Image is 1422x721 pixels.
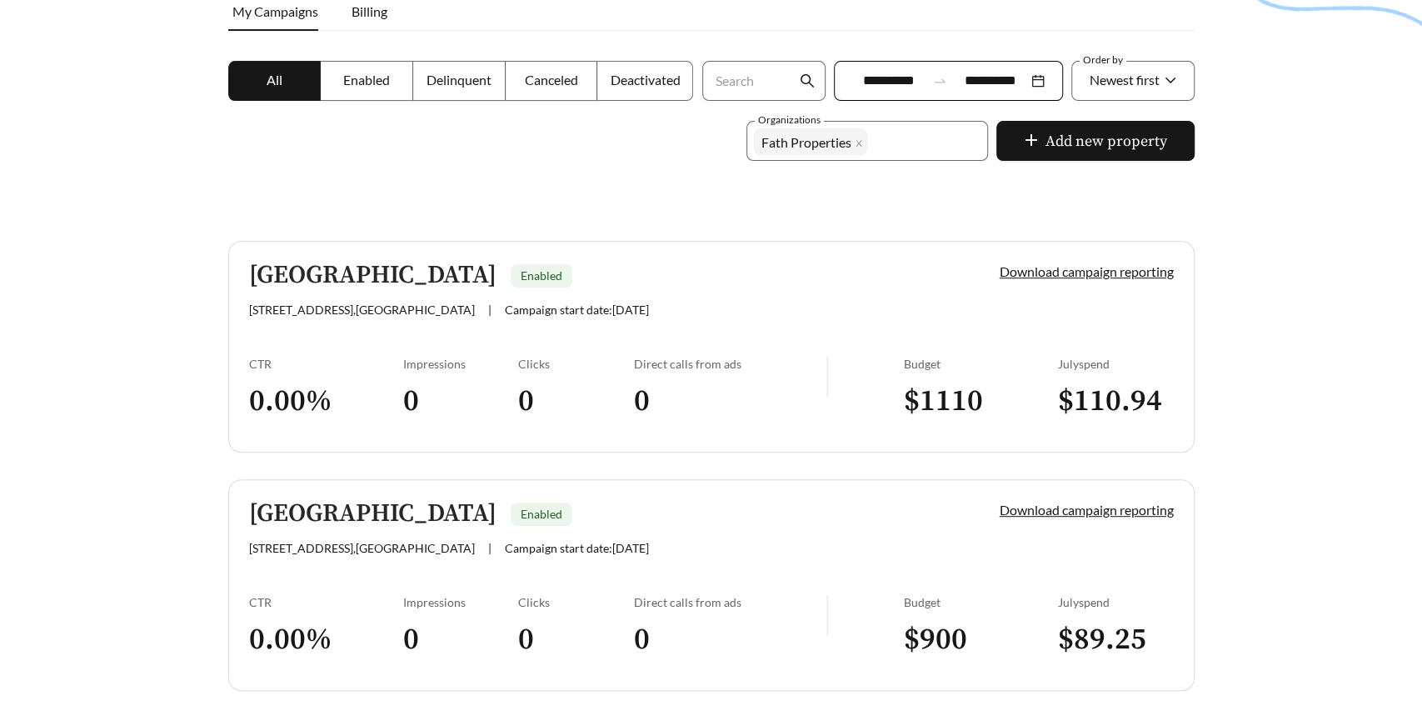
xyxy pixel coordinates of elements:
button: plusAdd new property [996,121,1195,161]
div: Clicks [518,357,634,371]
span: swap-right [932,73,947,88]
span: [STREET_ADDRESS] , [GEOGRAPHIC_DATA] [249,303,475,317]
div: CTR [249,595,403,609]
a: [GEOGRAPHIC_DATA]Enabled[STREET_ADDRESS],[GEOGRAPHIC_DATA]|Campaign start date:[DATE]Download cam... [228,241,1195,453]
span: | [488,303,491,317]
span: search [800,73,815,88]
div: Direct calls from ads [634,595,826,609]
span: Enabled [521,507,562,521]
a: Download campaign reporting [1000,502,1174,518]
h3: 0 [403,383,519,420]
span: Fath Properties [761,134,851,150]
h3: $ 1110 [904,383,1058,420]
img: line [826,357,828,397]
img: line [826,595,828,635]
h3: 0 [403,621,519,658]
span: Deactivated [610,72,680,88]
h3: 0.00 % [249,383,403,420]
h3: 0 [634,621,826,658]
a: [GEOGRAPHIC_DATA]Enabled[STREET_ADDRESS],[GEOGRAPHIC_DATA]|Campaign start date:[DATE]Download cam... [228,479,1195,691]
div: Clicks [518,595,634,609]
div: Impressions [403,595,519,609]
a: Download campaign reporting [1000,263,1174,279]
span: My Campaigns [232,3,318,19]
h3: $ 89.25 [1058,621,1174,658]
h3: 0 [518,621,634,658]
span: Enabled [343,72,390,88]
span: Add new property [1045,130,1167,153]
span: Enabled [521,268,562,283]
span: Newest first [1090,72,1160,88]
span: [STREET_ADDRESS] , [GEOGRAPHIC_DATA] [249,541,475,555]
span: Campaign start date: [DATE] [505,303,649,317]
h3: 0.00 % [249,621,403,658]
span: Billing [352,3,387,19]
span: Campaign start date: [DATE] [505,541,649,555]
div: Impressions [403,357,519,371]
h3: $ 900 [904,621,1058,658]
h5: [GEOGRAPHIC_DATA] [249,262,496,289]
span: Canceled [525,72,578,88]
div: Budget [904,595,1058,609]
div: July spend [1058,357,1174,371]
h3: 0 [634,383,826,420]
span: to [932,73,947,88]
h3: $ 110.94 [1058,383,1174,420]
span: plus [1024,133,1039,151]
span: close [855,139,863,148]
h5: [GEOGRAPHIC_DATA] [249,500,496,528]
div: Budget [904,357,1058,371]
div: CTR [249,357,403,371]
div: July spend [1058,595,1174,609]
span: | [488,541,491,555]
div: Direct calls from ads [634,357,826,371]
span: Delinquent [427,72,491,88]
h3: 0 [518,383,634,420]
span: All [267,72,282,88]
